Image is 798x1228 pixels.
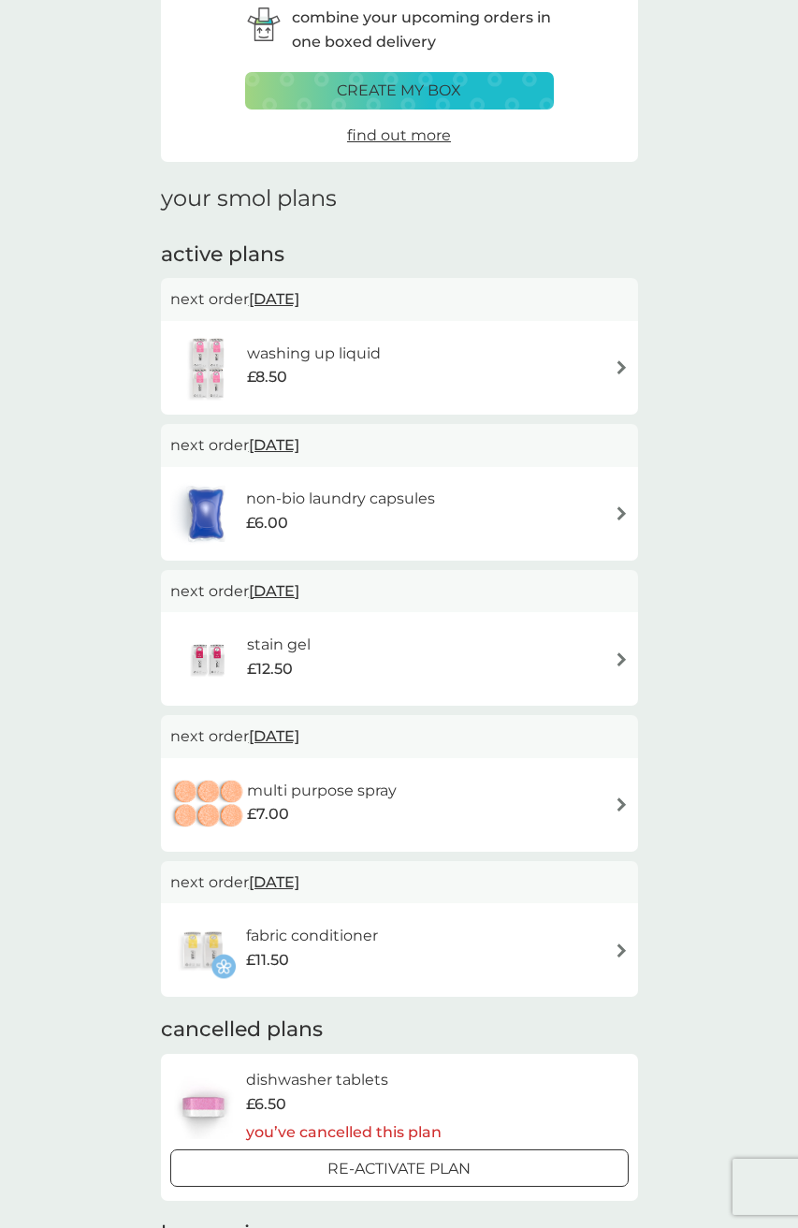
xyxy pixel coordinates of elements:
p: next order [170,724,629,749]
img: dishwasher tablets [170,1074,236,1139]
img: washing up liquid [170,335,247,401]
img: non-bio laundry capsules [170,481,241,547]
button: Re-activate Plan [170,1149,629,1187]
img: stain gel [170,626,247,692]
p: create my box [337,79,461,103]
h2: active plans [161,241,638,270]
h6: multi purpose spray [247,779,397,803]
img: fabric conditioner [170,917,236,983]
span: find out more [347,126,451,144]
button: create my box [245,72,554,110]
p: next order [170,870,629,895]
span: [DATE] [249,864,299,900]
img: arrow right [615,797,629,811]
p: you’ve cancelled this plan [246,1120,442,1145]
p: Re-activate Plan [327,1157,471,1181]
span: £8.50 [247,365,287,389]
h1: your smol plans [161,185,638,212]
h6: stain gel [247,633,311,657]
h6: fabric conditioner [246,924,378,948]
img: arrow right [615,506,629,520]
p: next order [170,287,629,312]
p: next order [170,433,629,458]
span: [DATE] [249,718,299,754]
span: [DATE] [249,427,299,463]
img: arrow right [615,943,629,958]
span: £6.00 [246,511,288,535]
span: £7.00 [247,802,289,826]
img: arrow right [615,360,629,374]
h6: dishwasher tablets [246,1068,442,1092]
a: find out more [347,124,451,148]
p: combine your upcoming orders in one boxed delivery [292,6,554,53]
h6: non-bio laundry capsules [246,487,435,511]
span: [DATE] [249,573,299,609]
span: £12.50 [247,657,293,681]
span: [DATE] [249,281,299,317]
p: next order [170,579,629,604]
span: £11.50 [246,948,289,972]
h2: cancelled plans [161,1016,638,1045]
h6: washing up liquid [247,342,381,366]
img: arrow right [615,652,629,666]
img: multi purpose spray [170,772,247,838]
span: £6.50 [246,1092,286,1117]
